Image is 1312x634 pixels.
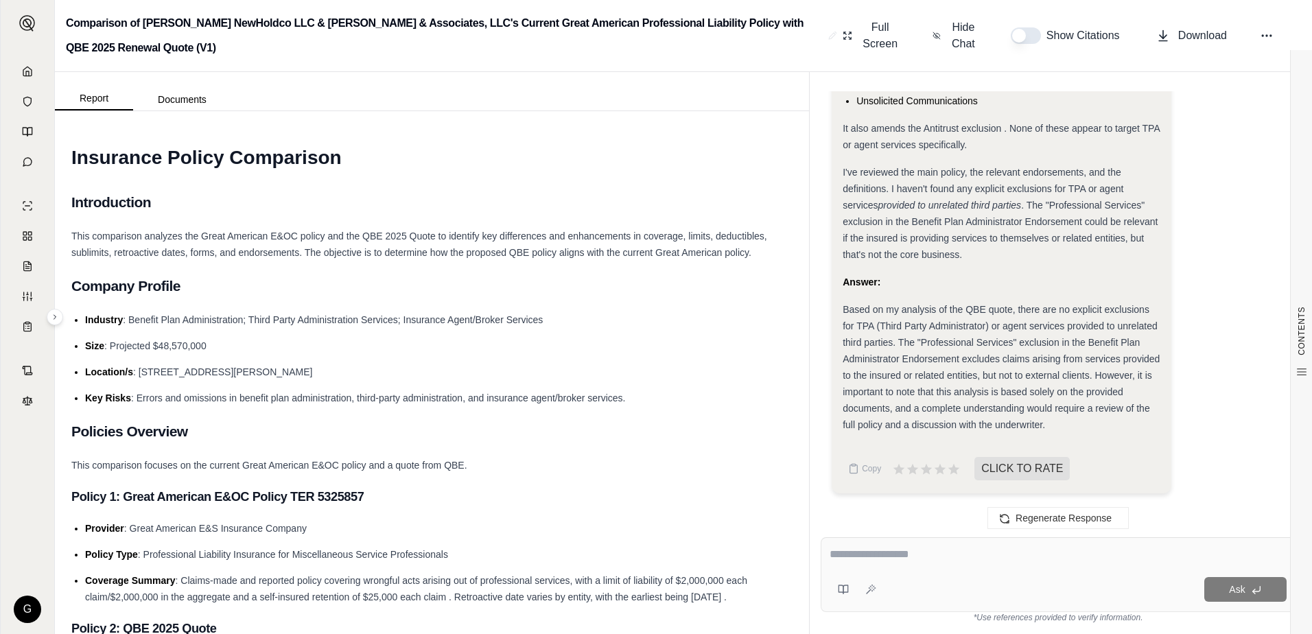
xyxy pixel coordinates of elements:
[85,366,133,377] span: Location/s
[9,253,46,280] a: Claim Coverage
[131,392,626,403] span: : Errors and omissions in benefit plan administration, third-party administration, and insurance ...
[1296,307,1307,355] span: CONTENTS
[843,304,1160,430] span: Based on my analysis of the QBE quote, there are no explicit exclusions for TPA (Third Party Admi...
[949,19,978,52] span: Hide Chat
[837,14,905,58] button: Full Screen
[85,314,123,325] span: Industry
[821,612,1296,623] div: *Use references provided to verify information.
[133,366,312,377] span: : [STREET_ADDRESS][PERSON_NAME]
[71,231,767,258] span: This comparison analyzes the Great American E&OC policy and the QBE 2025 Quote to identify key di...
[85,575,176,586] span: Coverage Summary
[71,139,793,177] h1: Insurance Policy Comparison
[123,314,543,325] span: : Benefit Plan Administration; Third Party Administration Services; Insurance Agent/Broker Services
[124,523,307,534] span: : Great American E&S Insurance Company
[927,14,983,58] button: Hide Chat
[133,89,231,110] button: Documents
[1046,27,1123,44] span: Show Citations
[987,507,1129,529] button: Regenerate Response
[85,523,124,534] span: Provider
[9,222,46,250] a: Policy Comparisons
[1151,22,1232,49] button: Download
[9,118,46,145] a: Prompt Library
[55,87,133,110] button: Report
[1178,27,1227,44] span: Download
[878,200,1022,211] em: provided to unrelated third parties
[71,460,467,471] span: This comparison focuses on the current Great American E&OC policy and a quote from QBE.
[1229,584,1245,595] span: Ask
[843,167,1123,211] span: I've reviewed the main policy, the relevant endorsements, and the definitions. I haven't found an...
[138,549,448,560] span: : Professional Liability Insurance for Miscellaneous Service Professionals
[85,392,131,403] span: Key Risks
[9,357,46,384] a: Contract Analysis
[862,463,881,474] span: Copy
[14,596,41,623] div: G
[843,277,880,287] strong: Answer:
[843,123,1160,150] span: It also amends the Antitrust exclusion . None of these appear to target TPA or agent services spe...
[85,340,104,351] span: Size
[856,95,978,106] span: Unsolicited Communications
[9,313,46,340] a: Coverage Table
[85,575,747,602] span: : Claims-made and reported policy covering wrongful acts arising out of professional services, wi...
[71,417,793,446] h2: Policies Overview
[71,188,793,217] h2: Introduction
[104,340,207,351] span: : Projected $48,570,000
[9,58,46,85] a: Home
[47,309,63,325] button: Expand sidebar
[843,455,887,482] button: Copy
[974,457,1070,480] span: CLICK TO RATE
[9,88,46,115] a: Documents Vault
[9,387,46,414] a: Legal Search Engine
[71,272,793,301] h2: Company Profile
[71,484,793,509] h3: Policy 1: Great American E&OC Policy TER 5325857
[1016,513,1112,524] span: Regenerate Response
[9,192,46,220] a: Single Policy
[1204,577,1287,602] button: Ask
[66,11,823,60] h2: Comparison of [PERSON_NAME] NewHoldco LLC & [PERSON_NAME] & Associates, LLC's Current Great Ameri...
[9,148,46,176] a: Chat
[14,10,41,37] button: Expand sidebar
[85,549,138,560] span: Policy Type
[843,200,1158,260] span: . The "Professional Services" exclusion in the Benefit Plan Administrator Endorsement could be re...
[19,15,36,32] img: Expand sidebar
[860,19,900,52] span: Full Screen
[9,283,46,310] a: Custom Report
